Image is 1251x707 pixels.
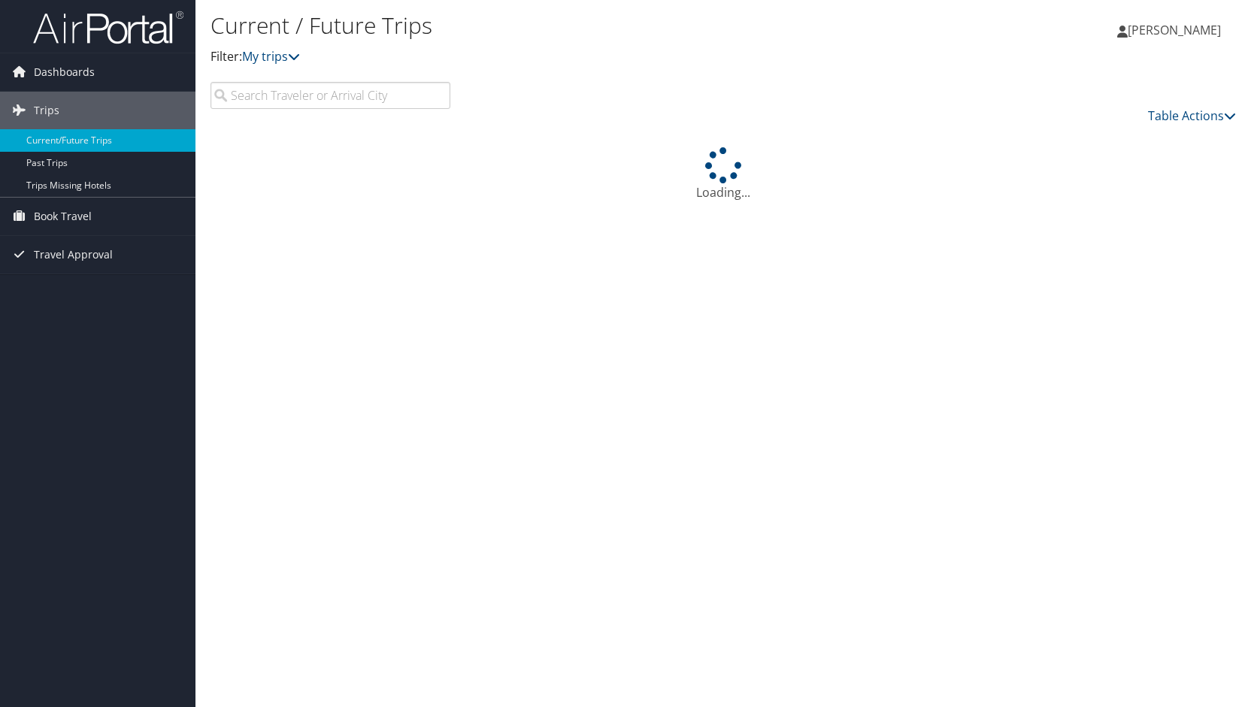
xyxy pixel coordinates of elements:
[211,147,1236,201] div: Loading...
[211,47,894,67] p: Filter:
[33,10,183,45] img: airportal-logo.png
[34,198,92,235] span: Book Travel
[211,10,894,41] h1: Current / Future Trips
[34,236,113,273] span: Travel Approval
[211,82,450,109] input: Search Traveler or Arrival City
[242,48,300,65] a: My trips
[1128,22,1221,38] span: [PERSON_NAME]
[34,53,95,91] span: Dashboards
[1117,8,1236,53] a: [PERSON_NAME]
[1148,107,1236,124] a: Table Actions
[34,92,59,129] span: Trips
